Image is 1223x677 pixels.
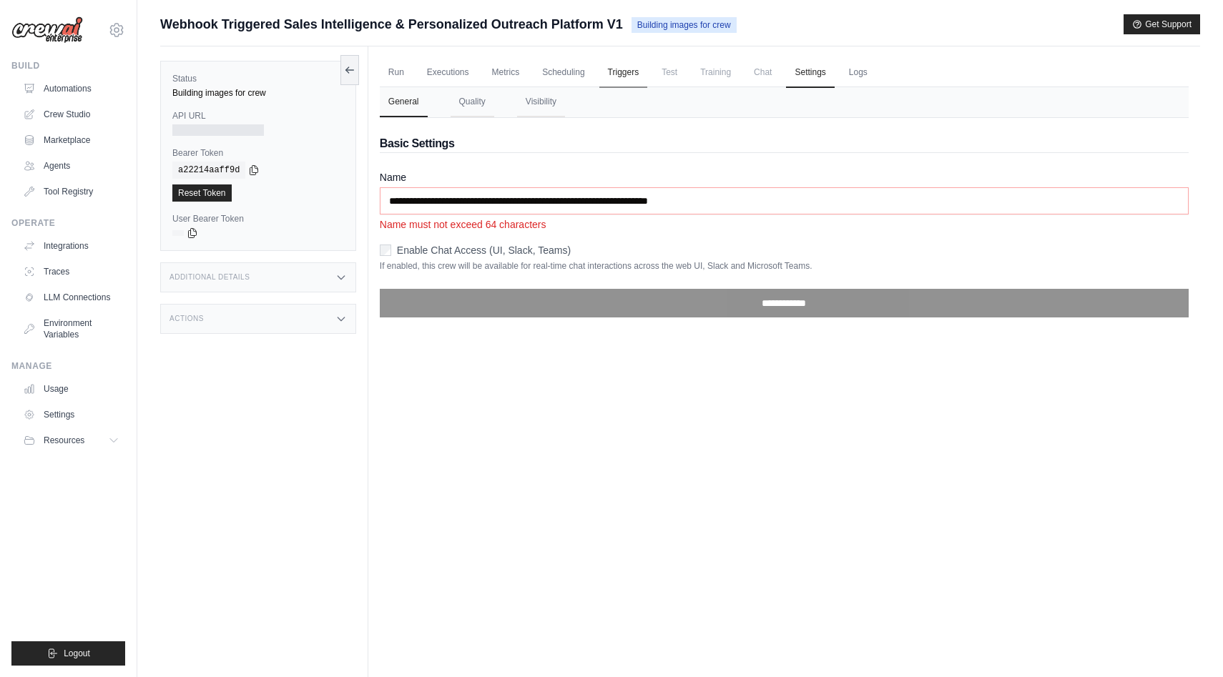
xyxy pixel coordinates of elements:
[1124,14,1200,34] button: Get Support
[17,234,125,257] a: Integrations
[172,213,344,224] label: User Bearer Token
[380,260,1189,272] p: If enabled, this crew will be available for real-time chat interactions across the web UI, Slack ...
[653,58,686,87] span: Test
[17,103,125,126] a: Crew Studio
[17,260,125,283] a: Traces
[17,312,125,346] a: Environment Variables
[534,58,593,88] a: Scheduling
[11,60,125,71] div: Build
[172,87,344,99] div: Building images for crew
[380,87,428,117] button: General
[451,87,494,117] button: Quality
[11,360,125,372] div: Manage
[172,110,344,122] label: API URL
[599,58,648,88] a: Triggers
[170,273,250,282] h3: Additional Details
[11,16,83,44] img: Logo
[483,58,529,88] a: Metrics
[172,147,344,159] label: Bearer Token
[632,17,737,33] span: Building images for crew
[397,243,571,257] label: Enable Chat Access (UI, Slack, Teams)
[64,648,90,659] span: Logout
[172,73,344,84] label: Status
[44,435,84,446] span: Resources
[17,403,125,426] a: Settings
[517,87,565,117] button: Visibility
[380,87,1189,117] nav: Tabs
[380,170,1189,184] label: Name
[786,58,834,88] a: Settings
[17,129,125,152] a: Marketplace
[17,180,125,203] a: Tool Registry
[11,217,125,229] div: Operate
[418,58,478,88] a: Executions
[380,217,1189,232] p: Name must not exceed 64 characters
[840,58,876,88] a: Logs
[11,641,125,666] button: Logout
[380,135,1189,152] h2: Basic Settings
[172,162,245,179] code: a22214aaff9d
[170,315,204,323] h3: Actions
[172,184,232,202] a: Reset Token
[745,58,780,87] span: Chat is not available until the deployment is complete
[17,377,125,400] a: Usage
[380,58,413,88] a: Run
[17,429,125,452] button: Resources
[1151,608,1223,677] iframe: Chat Widget
[17,286,125,309] a: LLM Connections
[160,14,623,34] span: Webhook Triggered Sales Intelligence & Personalized Outreach Platform V1
[17,154,125,177] a: Agents
[17,77,125,100] a: Automations
[692,58,740,87] span: Training is not available until the deployment is complete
